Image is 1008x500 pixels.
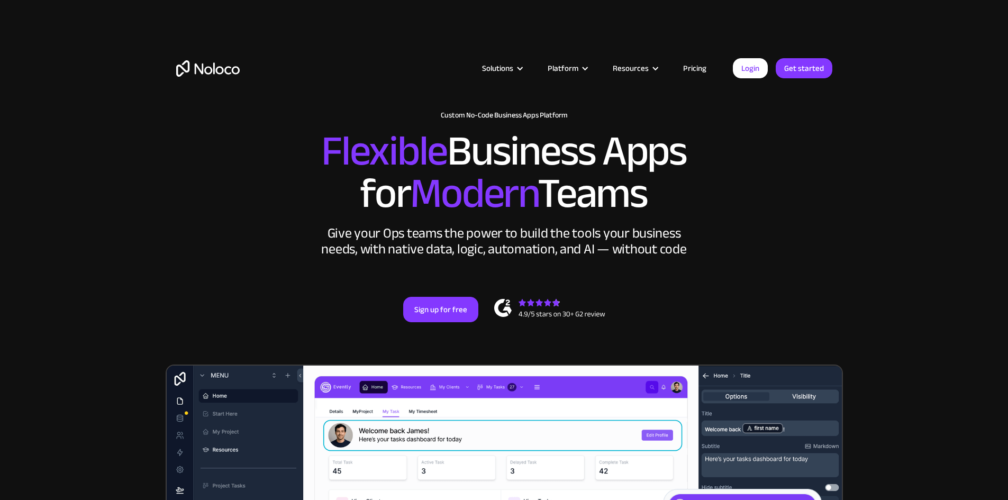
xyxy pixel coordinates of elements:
a: Sign up for free [403,297,478,322]
div: Give your Ops teams the power to build the tools your business needs, with native data, logic, au... [319,225,689,257]
a: Login [733,58,768,78]
a: Get started [776,58,832,78]
span: Flexible [321,112,447,190]
div: Platform [548,61,578,75]
h2: Business Apps for Teams [176,130,832,215]
div: Resources [613,61,649,75]
a: Pricing [670,61,720,75]
div: Resources [600,61,670,75]
div: Solutions [469,61,534,75]
a: home [176,60,240,77]
span: Modern [410,154,538,233]
div: Solutions [482,61,513,75]
div: Platform [534,61,600,75]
